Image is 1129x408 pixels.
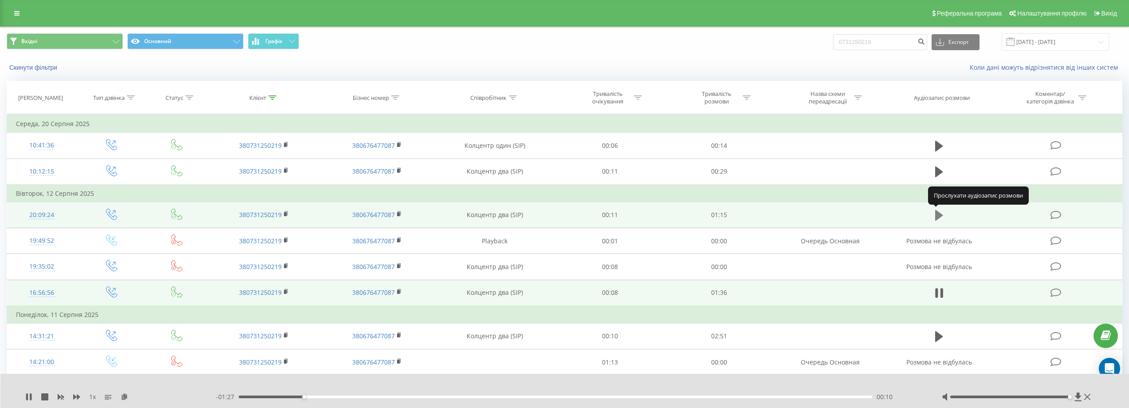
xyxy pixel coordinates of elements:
a: 380731250219 [239,332,282,340]
div: 20:09:24 [16,206,68,224]
td: 00:11 [556,202,665,228]
div: Тривалість розмови [693,90,740,105]
td: 00:10 [556,323,665,349]
td: Playback [434,228,556,254]
button: Вхідні [7,33,123,49]
a: 380676477087 [352,141,395,150]
span: 1 x [89,392,96,401]
span: Вхідні [21,38,37,45]
td: 01:36 [665,280,773,306]
span: 00:10 [877,392,893,401]
a: 380676477087 [352,288,395,297]
td: 00:08 [556,254,665,280]
div: Клієнт [249,94,266,102]
td: Очередь Основная [773,349,886,376]
td: Колцентр два (SIP) [434,323,556,349]
a: 380731250219 [239,262,282,271]
a: 380676477087 [352,237,395,245]
div: Accessibility label [303,395,306,399]
div: Accessibility label [1068,395,1072,399]
a: 380731250219 [239,141,282,150]
td: 00:00 [665,228,773,254]
div: 14:21:00 [16,353,68,371]
div: Прослухати аудіозапис розмови [928,186,1029,204]
span: Налаштування профілю [1017,10,1086,17]
td: Колцентр два (SIP) [434,254,556,280]
a: 380731250219 [239,210,282,219]
td: Колцентр два (SIP) [434,280,556,306]
div: 19:35:02 [16,258,68,275]
td: 01:13 [556,349,665,376]
a: 380731250219 [239,288,282,297]
div: Тип дзвінка [93,94,125,102]
span: Розмова не відбулась [906,237,972,245]
td: 00:08 [556,280,665,306]
td: 00:01 [556,228,665,254]
div: Статус [165,94,183,102]
td: 00:14 [665,133,773,158]
td: 02:51 [665,323,773,349]
div: Тривалість очікування [584,90,632,105]
a: 380676477087 [352,332,395,340]
td: Середа, 20 Серпня 2025 [7,115,1122,133]
a: 380676477087 [352,210,395,219]
div: Open Intercom Messenger [1099,358,1120,379]
div: 16:56:56 [16,284,68,301]
td: 00:00 [665,349,773,376]
div: 10:12:15 [16,163,68,180]
td: Колцентр два (SIP) [434,202,556,228]
div: 10:41:36 [16,137,68,154]
div: Коментар/категорія дзвінка [1024,90,1076,105]
div: Назва схеми переадресації [804,90,852,105]
span: Розмова не відбулась [906,262,972,271]
td: Вівторок, 12 Серпня 2025 [7,185,1122,202]
div: Співробітник [470,94,507,102]
span: Графік [265,38,283,44]
td: Очередь Основная [773,228,886,254]
td: 01:15 [665,202,773,228]
a: 380731250219 [239,167,282,175]
td: Колцентр два (SIP) [434,158,556,185]
div: 19:49:52 [16,232,68,250]
td: 00:00 [665,254,773,280]
a: 380676477087 [352,262,395,271]
td: 00:29 [665,158,773,185]
td: 00:06 [556,133,665,158]
a: 380731250219 [239,237,282,245]
button: Основний [127,33,244,49]
span: Реферальна програма [937,10,1002,17]
button: Експорт [932,34,980,50]
span: Розмова не відбулась [906,358,972,366]
button: Скинути фільтри [7,63,62,71]
div: 14:31:21 [16,328,68,345]
a: 380731250219 [239,358,282,366]
td: Колцентр один (SIP) [434,133,556,158]
a: 380676477087 [352,167,395,175]
div: Аудіозапис розмови [914,94,970,102]
button: Графік [248,33,299,49]
a: Коли дані можуть відрізнятися вiд інших систем [970,63,1122,71]
span: - 01:27 [216,392,239,401]
span: Вихід [1101,10,1117,17]
td: 00:11 [556,158,665,185]
a: 380676477087 [352,358,395,366]
input: Пошук за номером [833,34,927,50]
td: Понеділок, 11 Серпня 2025 [7,306,1122,324]
div: [PERSON_NAME] [18,94,63,102]
div: Бізнес номер [353,94,389,102]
